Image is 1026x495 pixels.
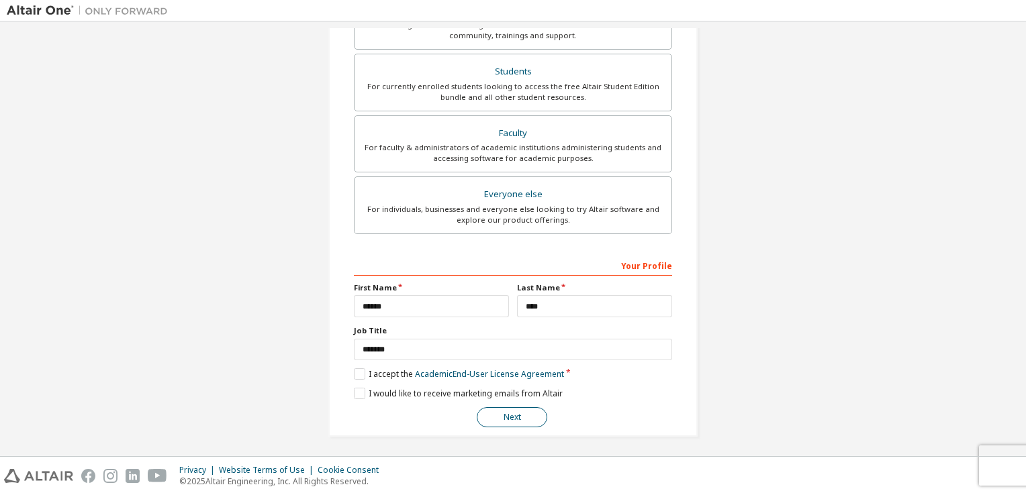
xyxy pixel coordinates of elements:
[179,465,219,476] div: Privacy
[126,469,140,483] img: linkedin.svg
[7,4,175,17] img: Altair One
[179,476,387,487] p: © 2025 Altair Engineering, Inc. All Rights Reserved.
[219,465,318,476] div: Website Terms of Use
[477,407,547,427] button: Next
[354,368,564,380] label: I accept the
[363,185,663,204] div: Everyone else
[148,469,167,483] img: youtube.svg
[363,62,663,81] div: Students
[363,204,663,225] div: For individuals, businesses and everyone else looking to try Altair software and explore our prod...
[354,388,563,399] label: I would like to receive marketing emails from Altair
[81,469,95,483] img: facebook.svg
[363,81,663,103] div: For currently enrolled students looking to access the free Altair Student Edition bundle and all ...
[318,465,387,476] div: Cookie Consent
[363,124,663,143] div: Faculty
[103,469,118,483] img: instagram.svg
[354,254,672,276] div: Your Profile
[517,282,672,293] label: Last Name
[354,325,672,336] label: Job Title
[363,142,663,164] div: For faculty & administrators of academic institutions administering students and accessing softwa...
[415,368,564,380] a: Academic End-User License Agreement
[354,282,509,293] label: First Name
[4,469,73,483] img: altair_logo.svg
[363,19,663,41] div: For existing customers looking to access software downloads, HPC resources, community, trainings ...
